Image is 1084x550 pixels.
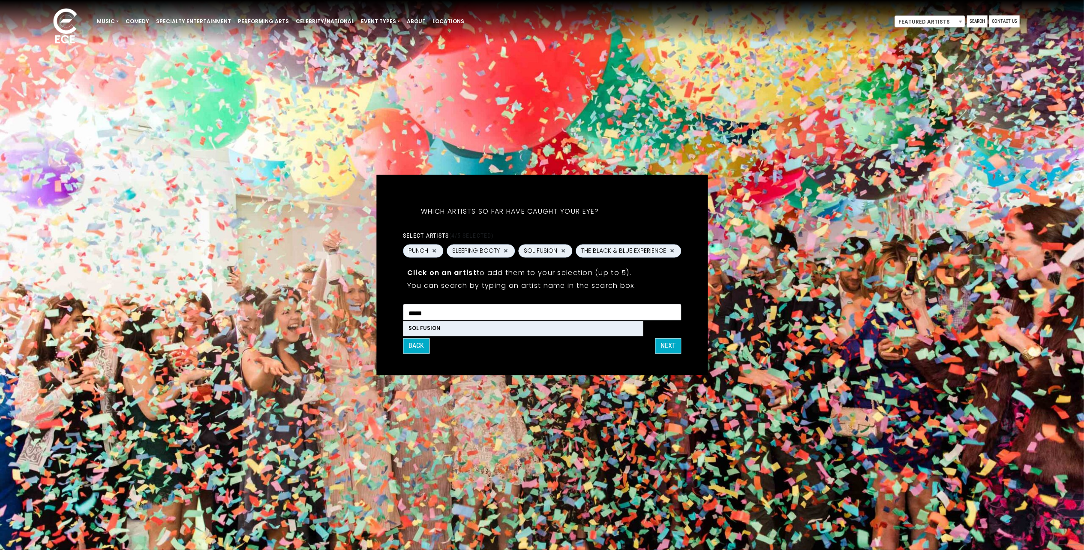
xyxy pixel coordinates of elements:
button: Remove THE BLACK & BLUE EXPERIENCE [669,247,676,255]
a: Locations [429,14,468,29]
li: SOL FUSION [403,321,643,335]
a: Celebrity/National [292,14,357,29]
button: Remove PUNCH [431,247,438,255]
button: Remove SOL FUSION [560,247,567,255]
a: About [403,14,429,29]
p: You can search by typing an artist name in the search box. [407,281,677,291]
a: Event Types [357,14,403,29]
span: SLEEPING BOOTY [452,247,500,256]
p: to add them to your selection (up to 5). [407,268,677,278]
a: Performing Arts [234,14,292,29]
button: Back [403,338,429,354]
strong: Click on an artist [407,268,477,278]
a: Comedy [122,14,153,29]
span: PUNCH [408,247,428,256]
label: Select artists [403,232,493,240]
a: Specialty Entertainment [153,14,234,29]
span: (4/5 selected) [449,233,494,239]
span: Featured Artists [895,16,965,28]
h5: Which artists so far have caught your eye? [403,196,617,227]
span: Featured Artists [895,15,965,27]
a: Music [93,14,122,29]
textarea: Search [408,310,676,317]
span: SOL FUSION [524,247,557,256]
span: THE BLACK & BLUE EXPERIENCE [581,247,666,256]
a: Search [967,15,988,27]
a: Contact Us [989,15,1020,27]
img: ece_new_logo_whitev2-1.png [44,6,87,48]
button: Remove SLEEPING BOOTY [502,247,509,255]
button: NEXT [655,338,681,354]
